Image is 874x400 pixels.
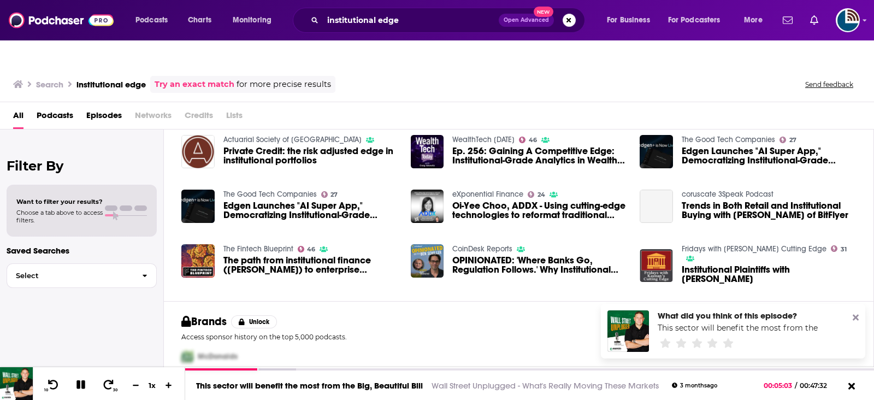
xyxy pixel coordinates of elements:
[44,388,48,392] span: 10
[797,381,838,390] span: 00:47:32
[411,190,444,223] img: Oi-Yee Choo, ADDX - Using cutting-edge technologies to reformat traditional institutional capital...
[7,263,157,288] button: Select
[499,14,554,27] button: Open AdvancedNew
[181,190,215,223] img: Edgen Launches "AI Super App," Democratizing Institutional-Grade Crypto Market Intelligence
[226,107,243,129] span: Lists
[682,201,856,220] span: Trends in Both Retail and Institutional Buying with [PERSON_NAME] of BitFlyer
[223,244,293,254] a: The Fintech Blueprint
[307,247,315,252] span: 46
[789,138,796,143] span: 27
[323,11,499,29] input: Search podcasts, credits, & more...
[682,265,856,284] span: Institutional Plaintiffs with [PERSON_NAME]
[7,272,133,279] span: Select
[76,79,146,90] h3: institutional edge
[225,11,286,29] button: open menu
[529,138,537,143] span: 46
[661,11,736,29] button: open menu
[802,80,857,89] button: Send feedback
[764,381,795,390] span: 00:05:03
[185,107,213,129] span: Credits
[452,146,627,165] span: Ep. 256: Gaining A Competitive Edge: Institutional-Grade Analytics in Wealth Management with [PER...
[528,191,545,198] a: 24
[736,11,776,29] button: open menu
[640,249,673,283] img: Institutional Plaintiffs with Lucas Foust
[223,135,362,144] a: Actuarial Society of South Africa
[16,209,103,224] span: Choose a tab above to access filters.
[640,135,673,168] img: Edgen Launches "AI Super App," Democratizing Institutional-Grade Crypto Market Intelligence
[682,146,856,165] a: Edgen Launches "AI Super App," Democratizing Institutional-Grade Crypto Market Intelligence
[806,11,823,30] a: Show notifications dropdown
[682,265,856,284] a: Institutional Plaintiffs with Lucas Foust
[223,256,398,274] span: The path from institutional finance ([PERSON_NAME]) to enterprise blockchain (PwC) to the $26B ed...
[36,79,63,90] h3: Search
[42,379,63,392] button: 10
[607,13,650,28] span: For Business
[841,247,847,252] span: 31
[795,381,797,390] span: /
[452,190,523,199] a: eXponential Finance
[778,11,797,30] a: Show notifications dropdown
[86,107,122,129] span: Episodes
[452,244,512,254] a: CoinDesk Reports
[37,107,73,129] a: Podcasts
[836,8,860,32] img: User Profile
[181,244,215,278] img: The path from institutional finance (Goldman) to enterprise blockchain (PwC) to the $26B edge of ...
[128,11,182,29] button: open menu
[411,244,444,278] img: OPINIONATED: 'Where Banks Go, Regulation Follows.' Why Institutional Acceptance Is a Double-Edged...
[223,201,398,220] a: Edgen Launches "AI Super App," Democratizing Institutional-Grade Crypto Market Intelligence
[411,135,444,168] a: Ep. 256: Gaining A Competitive Edge: Institutional-Grade Analytics in Wealth Management with Dan ...
[155,78,234,91] a: Try an exact match
[13,107,23,129] a: All
[7,158,157,174] h2: Filter By
[658,310,818,321] div: What did you think of this episode?
[303,8,595,33] div: Search podcasts, credits, & more...
[181,315,227,328] h2: Brands
[779,137,796,143] a: 27
[682,190,773,199] a: coruscate 3Speak Podcast
[181,333,856,341] p: Access sponsor history on the top 5,000 podcasts.
[672,383,717,389] div: 3 months ago
[534,7,553,17] span: New
[99,379,120,392] button: 30
[452,256,627,274] a: OPINIONATED: 'Where Banks Go, Regulation Follows.' Why Institutional Acceptance Is a Double-Edged...
[607,310,649,352] img: This sector will benefit the most from the Big, Beautiful Bill
[682,135,775,144] a: The Good Tech Companies
[188,13,211,28] span: Charts
[599,11,664,29] button: open menu
[836,8,860,32] button: Show profile menu
[223,146,398,165] a: Private Credit: the risk adjusted edge in institutional portfolios
[682,244,826,254] a: Fridays with Keenan's Cutting Edge
[223,190,317,199] a: The Good Tech Companies
[113,388,117,392] span: 30
[519,137,537,143] a: 46
[640,190,673,223] a: Trends in Both Retail and Institutional Buying with Joel Edgerton of BitFlyer
[7,245,157,256] p: Saved Searches
[9,10,114,31] img: Podchaser - Follow, Share and Rate Podcasts
[668,13,721,28] span: For Podcasters
[181,11,218,29] a: Charts
[143,381,162,390] div: 1 x
[16,198,103,205] span: Want to filter your results?
[298,246,316,252] a: 46
[538,192,545,197] span: 24
[321,191,338,198] a: 27
[744,13,763,28] span: More
[504,17,549,23] span: Open Advanced
[836,8,860,32] span: Logged in as tdunyak
[181,135,215,168] img: Private Credit: the risk adjusted edge in institutional portfolios
[452,135,515,144] a: WealthTech Today
[831,245,847,252] a: 31
[432,380,659,391] a: Wall Street Unplugged - What's Really Moving These Markets
[198,352,238,361] span: McDonalds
